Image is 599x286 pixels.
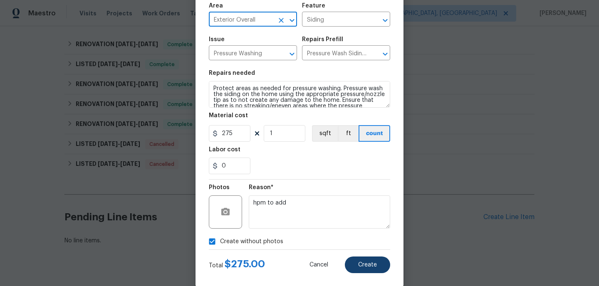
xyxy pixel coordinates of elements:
button: Open [379,48,391,60]
span: $ 275.00 [225,259,265,269]
h5: Area [209,3,223,9]
button: Open [379,15,391,26]
h5: Labor cost [209,147,240,153]
h5: Repairs Prefill [302,37,343,42]
button: sqft [312,125,338,142]
span: Create without photos [220,237,283,246]
textarea: Protect areas as needed for pressure washing. Pressure wash the siding on the home using the appr... [209,81,390,108]
textarea: hpm to add [249,195,390,229]
h5: Reason* [249,185,273,190]
h5: Material cost [209,113,248,118]
h5: Repairs needed [209,70,255,76]
span: Cancel [309,262,328,268]
button: count [359,125,390,142]
h5: Photos [209,185,230,190]
span: Create [358,262,377,268]
button: Cancel [296,256,342,273]
button: ft [338,125,359,142]
h5: Issue [209,37,225,42]
h5: Feature [302,3,325,9]
button: Open [286,15,298,26]
button: Create [345,256,390,273]
button: Clear [275,15,287,26]
button: Open [286,48,298,60]
div: Total [209,260,265,270]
